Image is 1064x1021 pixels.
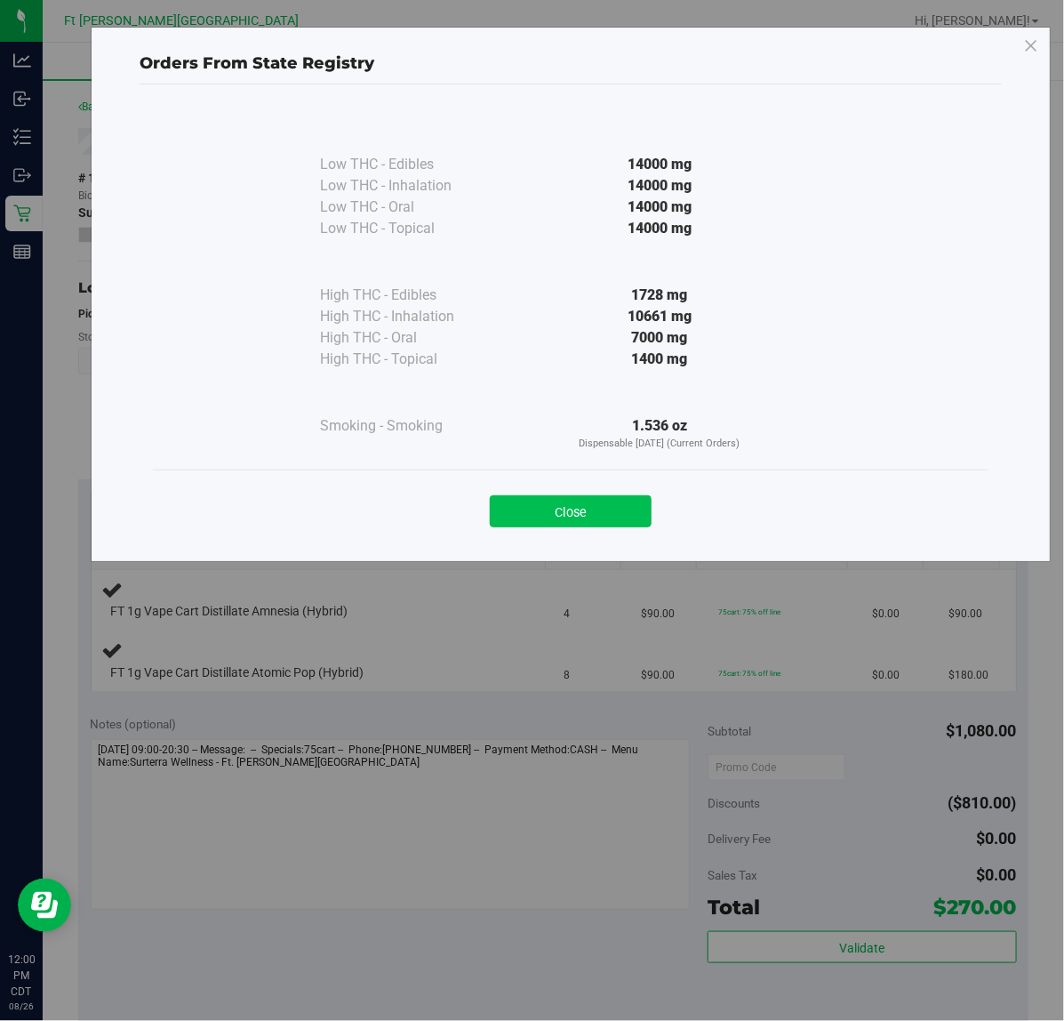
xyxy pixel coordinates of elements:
[498,197,821,218] div: 14000 mg
[498,175,821,197] div: 14000 mg
[320,154,498,175] div: Low THC - Edibles
[320,175,498,197] div: Low THC - Inhalation
[18,879,71,932] iframe: Resource center
[498,437,821,452] p: Dispensable [DATE] (Current Orders)
[498,327,821,349] div: 7000 mg
[320,327,498,349] div: High THC - Oral
[320,285,498,306] div: High THC - Edibles
[490,495,652,527] button: Close
[498,285,821,306] div: 1728 mg
[498,218,821,239] div: 14000 mg
[498,415,821,452] div: 1.536 oz
[140,53,374,73] span: Orders From State Registry
[320,349,498,370] div: High THC - Topical
[320,306,498,327] div: High THC - Inhalation
[498,349,821,370] div: 1400 mg
[498,306,821,327] div: 10661 mg
[320,218,498,239] div: Low THC - Topical
[498,154,821,175] div: 14000 mg
[320,415,498,437] div: Smoking - Smoking
[320,197,498,218] div: Low THC - Oral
